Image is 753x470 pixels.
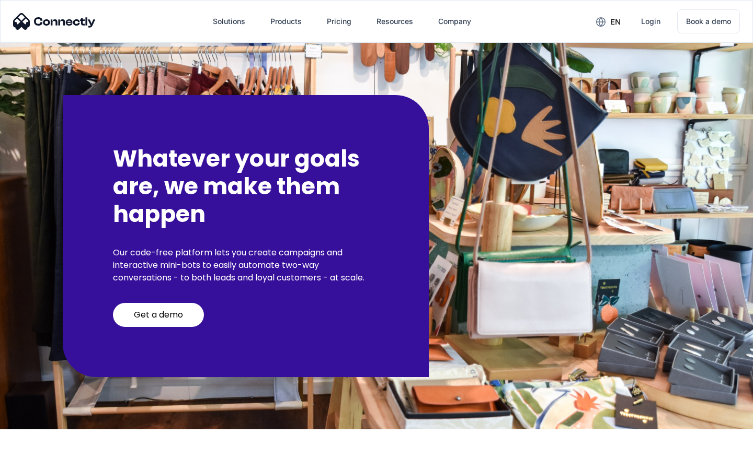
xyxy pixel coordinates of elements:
[327,14,351,29] div: Pricing
[677,9,740,33] a: Book a demo
[438,14,471,29] div: Company
[113,145,379,228] h2: Whatever your goals are, we make them happen
[134,310,183,320] div: Get a demo
[633,9,669,34] a: Login
[376,14,413,29] div: Resources
[610,15,621,29] div: en
[641,14,660,29] div: Login
[270,14,302,29] div: Products
[318,9,360,34] a: Pricing
[13,13,96,30] img: Connectly Logo
[113,303,204,327] a: Get a demo
[113,246,379,284] p: Our code-free platform lets you create campaigns and interactive mini-bots to easily automate two...
[213,14,245,29] div: Solutions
